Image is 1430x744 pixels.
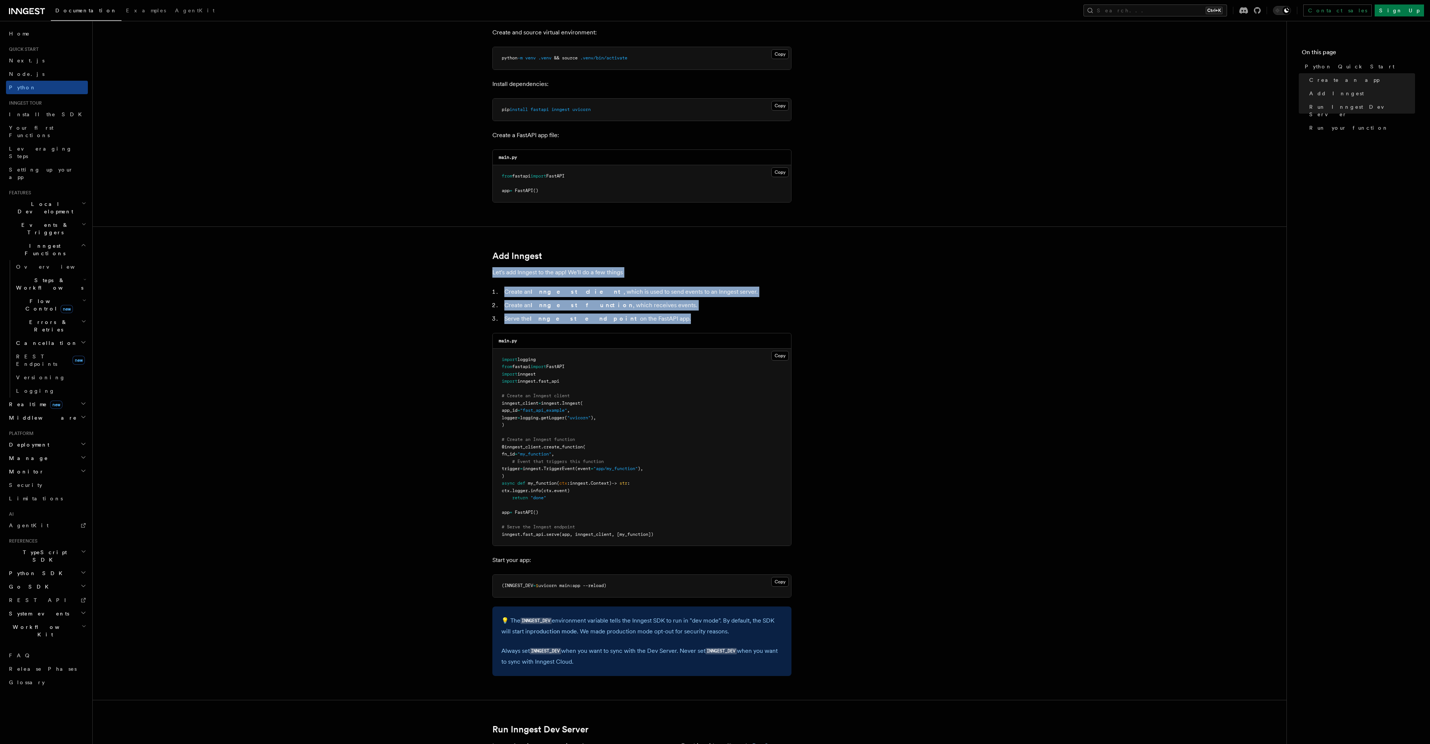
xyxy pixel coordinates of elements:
span: Setting up your app [9,167,73,180]
span: = [517,415,520,420]
span: Security [9,482,42,488]
strong: Inngest endpoint [530,315,640,322]
button: Realtimenew [6,398,88,411]
span: TypeScript SDK [6,549,81,564]
span: Realtime [6,401,62,408]
span: async [502,481,515,486]
button: TypeScript SDK [6,546,88,567]
span: # Serve the Inngest endpoint [502,524,575,530]
span: uvicorn main:app --reload) [538,583,606,588]
span: ( [565,415,567,420]
span: TriggerEvent [544,466,575,471]
span: (app, inngest_client, [my_function]) [559,532,654,537]
span: import [531,173,546,179]
code: INNGEST_DEV [530,648,561,654]
span: Features [6,190,31,196]
span: # Create an Inngest function [502,437,575,442]
span: Local Development [6,200,82,215]
button: Copy [771,101,789,111]
a: AgentKit [6,519,88,532]
span: install [510,107,528,112]
span: . [528,488,531,493]
span: System events [6,610,69,617]
span: . [536,379,538,384]
span: Context) [591,481,612,486]
p: Create and source virtual environment: [492,27,791,38]
span: "fast_api_example" [520,408,567,413]
li: Create an , which is used to send events to an Inngest server. [502,287,791,297]
span: Documentation [55,7,117,13]
span: Middleware [6,414,77,422]
button: Copy [771,167,789,177]
span: FastAPI [515,188,533,193]
code: main.py [499,338,517,343]
button: Local Development [6,197,88,218]
span: () [533,510,538,515]
span: Home [9,30,30,37]
span: . [541,444,544,450]
a: Python [6,81,88,94]
span: FastAPI [546,173,565,179]
span: "my_function" [517,451,551,457]
p: Install dependencies: [492,79,791,89]
span: fast_api [523,532,544,537]
a: Documentation [51,2,122,21]
button: Cancellation [13,336,88,350]
span: fastapi [512,364,531,369]
span: # Event that triggers this function [512,459,604,464]
span: Create an app [1309,76,1380,84]
span: : [567,481,570,486]
a: Release Phases [6,662,88,676]
span: my_function [528,481,557,486]
span: inngest [551,107,570,112]
span: new [73,356,85,365]
span: ctx [502,488,510,493]
button: Toggle dark mode [1273,6,1291,15]
span: fastapi [512,173,531,179]
span: Your first Functions [9,125,53,138]
span: . [559,401,562,406]
span: Inngest [562,401,580,406]
span: source [562,55,578,61]
li: Create an , which receives events. [502,300,791,311]
span: -> [612,481,617,486]
span: .venv/bin/activate [580,55,627,61]
button: Manage [6,451,88,465]
a: REST API [6,593,88,607]
p: Always set when you want to sync with the Dev Server. Never set when you want to sync with Innges... [501,646,782,667]
span: app [502,510,510,515]
span: Deployment [6,441,49,448]
span: app_id [502,408,517,413]
span: (event [575,466,591,471]
span: ctx [559,481,567,486]
button: Copy [771,577,789,587]
button: Copy [771,49,789,59]
span: import [502,371,517,377]
span: str [619,481,627,486]
a: Create an app [1306,73,1415,87]
span: pip [502,107,510,112]
span: Python Quick Start [1305,63,1394,70]
span: = [538,401,541,406]
button: Events & Triggers [6,218,88,239]
a: Security [6,478,88,492]
span: Examples [126,7,166,13]
span: venv [525,55,536,61]
span: , [567,408,570,413]
span: Python [9,84,36,90]
span: REST API [9,597,73,603]
span: ) [502,422,504,427]
span: create_function [544,444,583,450]
span: app [502,188,510,193]
span: "app/my_function" [593,466,638,471]
span: () [533,188,538,193]
span: inngest [570,481,588,486]
a: FAQ [6,649,88,662]
div: Inngest Functions [6,260,88,398]
span: Add Inngest [1309,90,1364,97]
p: Let's add Inngest to the app! We'll do a few things [492,267,791,278]
a: Python Quick Start [1302,60,1415,73]
kbd: Ctrl+K [1206,7,1223,14]
span: # Create an Inngest client [502,393,570,398]
a: Setting up your app [6,163,88,184]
